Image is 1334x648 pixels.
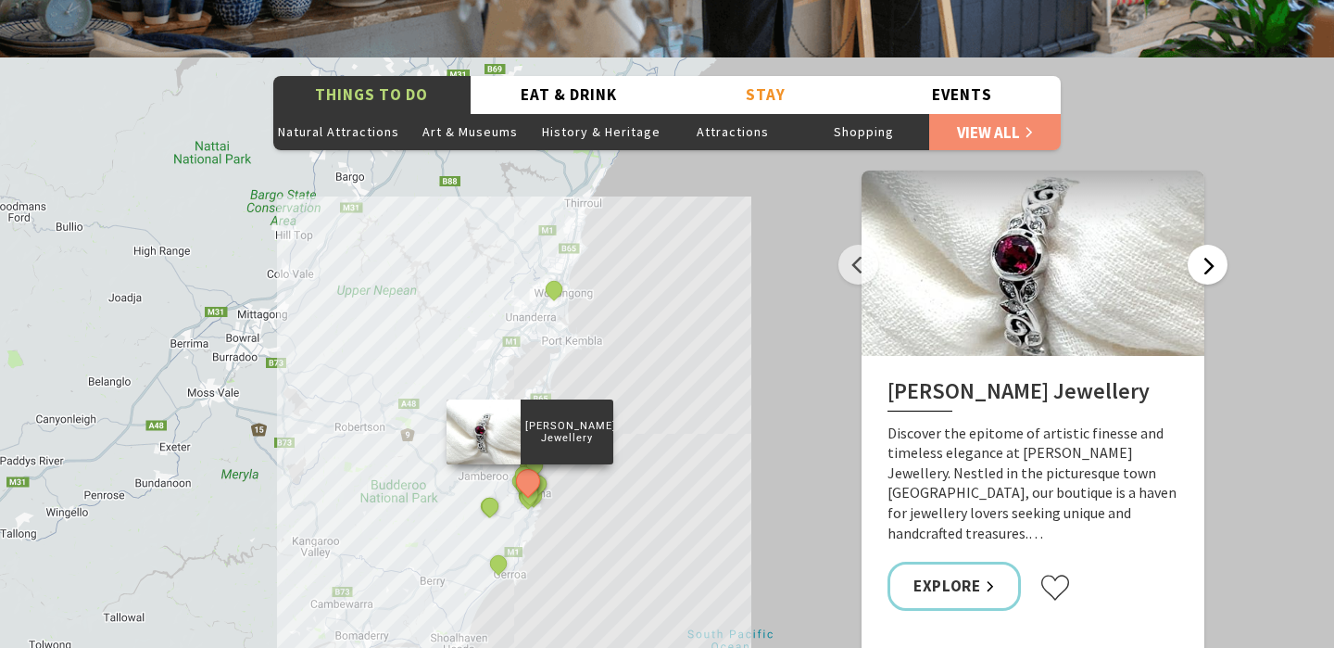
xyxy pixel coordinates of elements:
[667,76,864,114] button: Stay
[1039,574,1071,602] button: Click to favourite Sara Handmade Jewellery
[887,562,1021,611] a: Explore
[929,113,1061,150] a: View All
[405,113,536,150] button: Art & Museums
[471,76,668,114] button: Eat & Drink
[521,417,613,447] p: [PERSON_NAME] Jewellery
[799,113,930,150] button: Shopping
[273,76,471,114] button: Things To Do
[511,464,546,498] button: See detail about Sara Handmade Jewellery
[887,378,1178,412] h2: [PERSON_NAME] Jewellery
[1188,245,1227,285] button: Next
[518,482,542,506] button: See detail about Bonaira Native Gardens, Kiama
[864,76,1062,114] button: Events
[542,277,566,301] button: See detail about Miss Zoe's School of Dance
[535,113,667,150] button: History & Heritage
[887,424,1178,544] p: Discover the epitome of artistic finesse and timeless elegance at [PERSON_NAME] Jewellery. Nestle...
[273,113,405,150] button: Natural Attractions
[486,552,510,576] button: See detail about Surf Camp Australia
[667,113,799,150] button: Attractions
[478,493,502,517] button: See detail about Saddleback Mountain Lookout, Kiama
[838,245,878,285] button: Previous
